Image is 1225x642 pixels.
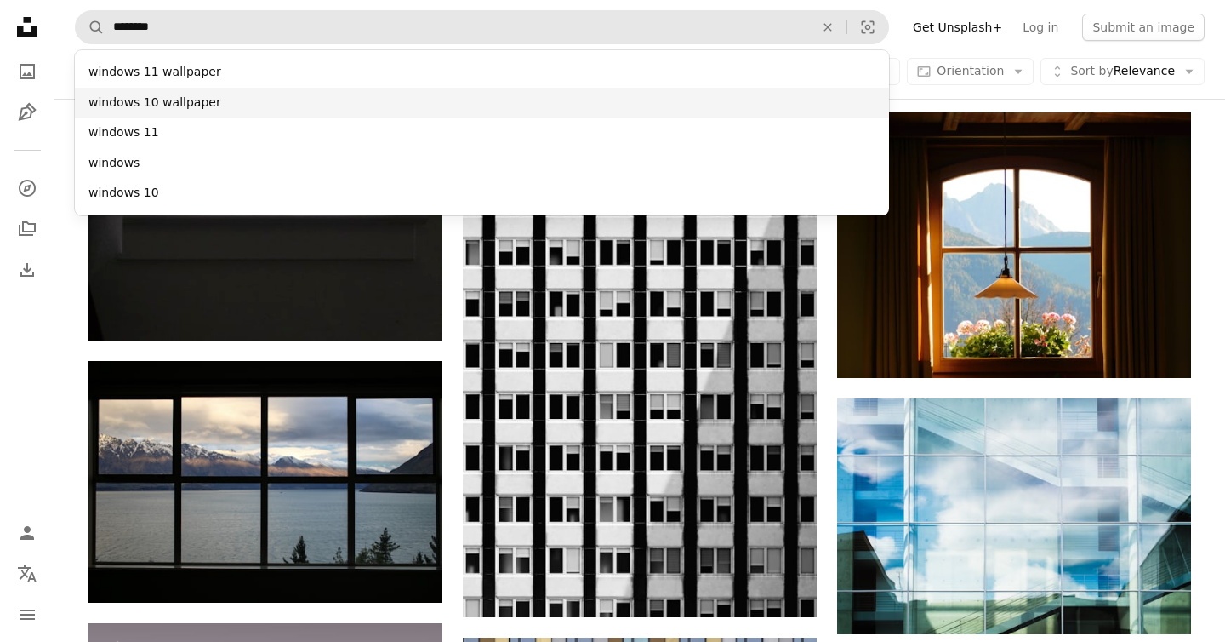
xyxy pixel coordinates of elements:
[10,10,44,48] a: Home — Unsplash
[837,237,1191,252] a: pendant lamp in front of window
[1070,63,1175,80] span: Relevance
[837,112,1191,378] img: pendant lamp in front of window
[937,64,1004,77] span: Orientation
[1070,64,1113,77] span: Sort by
[10,212,44,246] a: Collections
[76,11,105,43] button: Search Unsplash
[907,58,1034,85] button: Orientation
[75,118,889,148] div: windows 11
[75,178,889,209] div: windows 10
[1040,58,1205,85] button: Sort byRelevance
[463,373,817,388] a: a black and white photo of a tall building
[10,598,44,632] button: Menu
[10,95,44,129] a: Illustrations
[837,398,1191,634] img: a building that has a lot of windows on it
[1082,14,1205,41] button: Submit an image
[10,557,44,591] button: Language
[463,145,817,617] img: a black and white photo of a tall building
[1012,14,1068,41] a: Log in
[88,474,442,490] a: calm body of water near brown mountain under white and gray sky
[837,508,1191,524] a: a building that has a lot of windows on it
[10,516,44,550] a: Log in / Sign up
[88,361,442,603] img: calm body of water near brown mountain under white and gray sky
[809,11,846,43] button: Clear
[75,148,889,179] div: windows
[10,253,44,287] a: Download History
[903,14,1012,41] a: Get Unsplash+
[10,54,44,89] a: Photos
[847,11,888,43] button: Visual search
[75,10,889,44] form: Find visuals sitewide
[75,88,889,118] div: windows 10 wallpaper
[75,57,889,88] div: windows 11 wallpaper
[10,171,44,205] a: Explore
